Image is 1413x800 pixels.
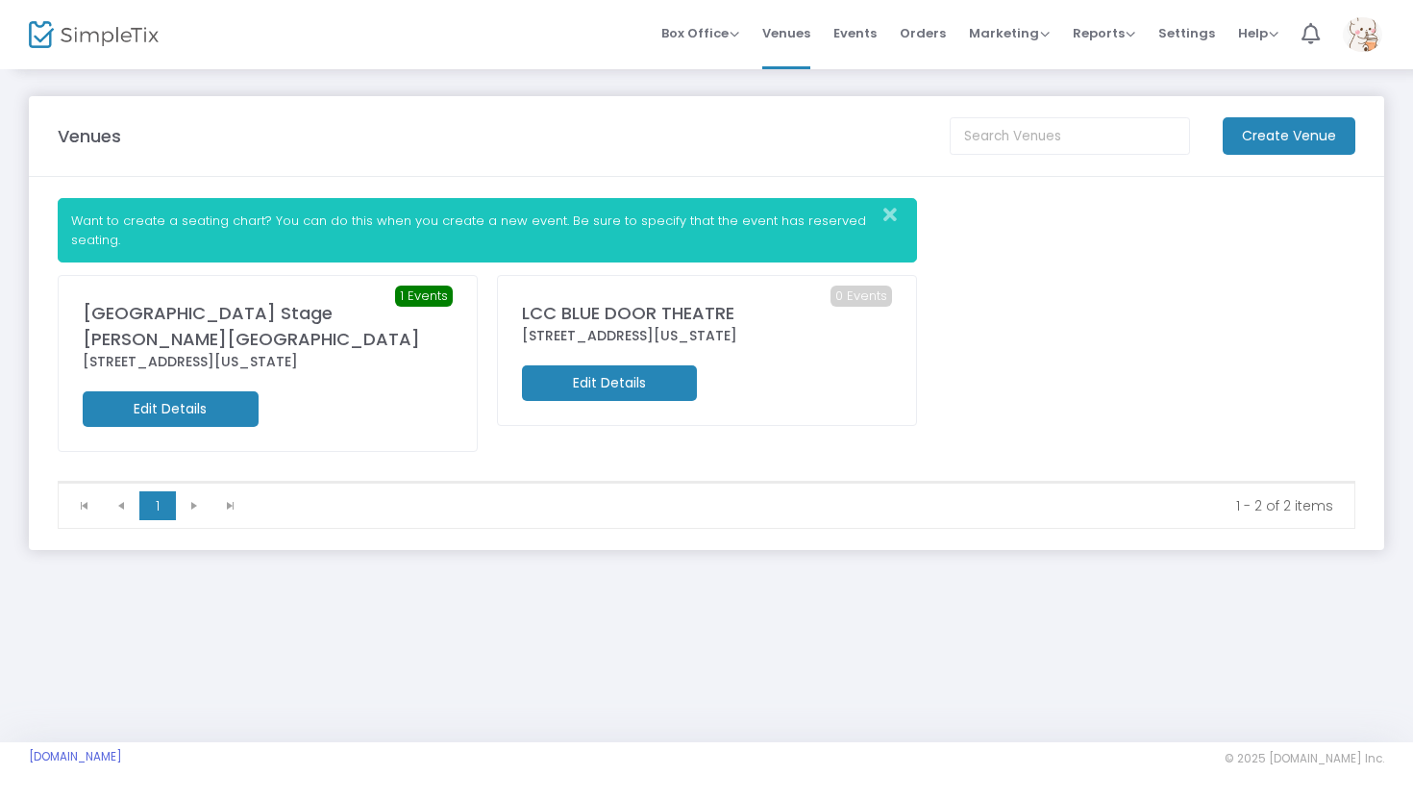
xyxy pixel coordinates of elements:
[661,24,739,42] span: Box Office
[83,300,453,352] div: [GEOGRAPHIC_DATA] Stage [PERSON_NAME][GEOGRAPHIC_DATA]
[950,117,1190,155] input: Search Venues
[830,286,892,307] span: 0 Events
[522,300,892,326] div: LCC BLUE DOOR THEATRE
[833,9,877,58] span: Events
[262,496,1333,515] kendo-pager-info: 1 - 2 of 2 items
[1073,24,1135,42] span: Reports
[762,9,810,58] span: Venues
[969,24,1050,42] span: Marketing
[59,482,1354,483] div: Data table
[522,365,698,401] m-button: Edit Details
[1225,751,1384,766] span: © 2025 [DOMAIN_NAME] Inc.
[58,123,121,149] m-panel-title: Venues
[1158,9,1215,58] span: Settings
[522,326,892,346] div: [STREET_ADDRESS][US_STATE]
[1223,117,1355,155] m-button: Create Venue
[29,749,122,764] a: [DOMAIN_NAME]
[395,286,453,307] span: 1 Events
[139,491,176,520] span: Page 1
[900,9,946,58] span: Orders
[83,352,453,372] div: [STREET_ADDRESS][US_STATE]
[83,391,259,427] m-button: Edit Details
[58,198,917,262] div: Want to create a seating chart? You can do this when you create a new event. Be sure to specify t...
[1238,24,1278,42] span: Help
[878,199,916,231] button: Close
